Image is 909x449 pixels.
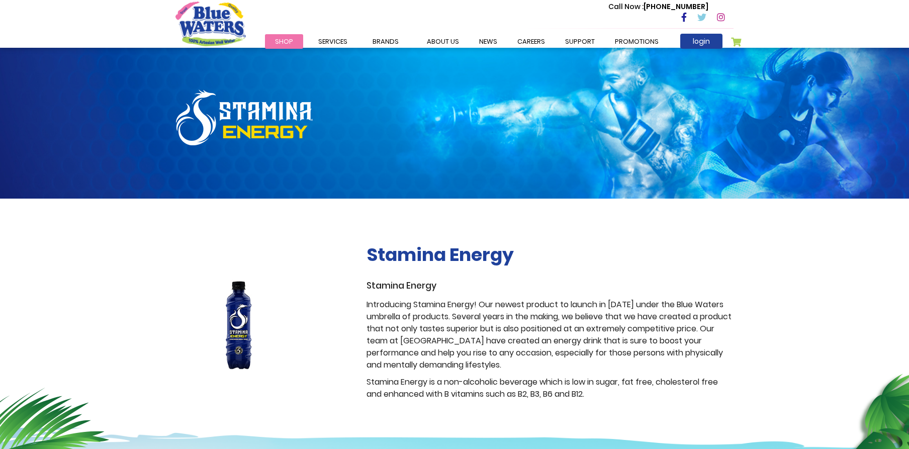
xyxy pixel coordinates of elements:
[507,34,555,49] a: careers
[275,37,293,46] span: Shop
[417,34,469,49] a: about us
[367,281,734,291] h3: Stamina Energy
[555,34,605,49] a: support
[367,244,734,265] h2: Stamina Energy
[608,2,708,12] p: [PHONE_NUMBER]
[680,34,722,49] a: login
[469,34,507,49] a: News
[265,34,303,49] a: Shop
[362,34,409,49] a: Brands
[367,299,734,371] p: Introducing Stamina Energy! Our newest product to launch in [DATE] under the Blue Waters umbrella...
[175,279,302,370] img: stamina-energy.jpg
[608,2,644,12] span: Call Now :
[318,37,347,46] span: Services
[308,34,357,49] a: Services
[605,34,669,49] a: Promotions
[175,2,246,46] a: store logo
[367,376,734,400] p: Stamina Energy is a non-alcoholic beverage which is low in sugar, fat free, cholesterol free and ...
[373,37,399,46] span: Brands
